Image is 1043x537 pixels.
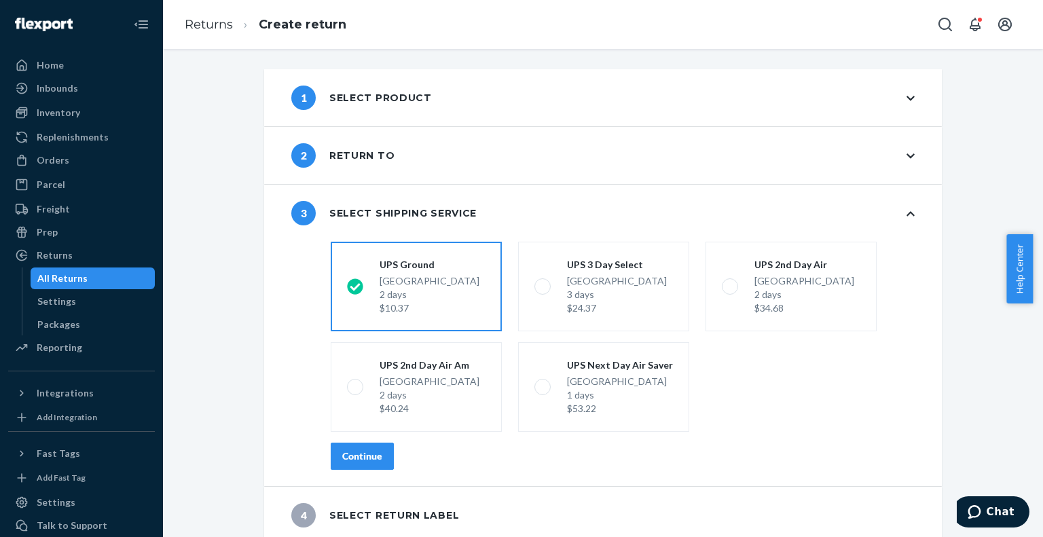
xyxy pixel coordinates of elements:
[754,301,854,315] div: $34.68
[37,295,76,308] div: Settings
[291,503,316,527] span: 4
[8,221,155,243] a: Prep
[31,267,155,289] a: All Returns
[37,202,70,216] div: Freight
[8,443,155,464] button: Fast Tags
[380,274,479,315] div: [GEOGRAPHIC_DATA]
[37,411,97,423] div: Add Integration
[37,496,75,509] div: Settings
[291,143,316,168] span: 2
[291,201,316,225] span: 3
[380,388,479,402] div: 2 days
[185,17,233,32] a: Returns
[37,153,69,167] div: Orders
[331,443,394,470] button: Continue
[567,274,667,315] div: [GEOGRAPHIC_DATA]
[37,130,109,144] div: Replenishments
[37,225,58,239] div: Prep
[8,198,155,220] a: Freight
[380,402,479,415] div: $40.24
[15,18,73,31] img: Flexport logo
[31,291,155,312] a: Settings
[37,106,80,119] div: Inventory
[37,447,80,460] div: Fast Tags
[567,258,667,272] div: UPS 3 Day Select
[8,126,155,148] a: Replenishments
[174,5,357,45] ol: breadcrumbs
[8,382,155,404] button: Integrations
[37,58,64,72] div: Home
[291,503,459,527] div: Select return label
[31,314,155,335] a: Packages
[1006,234,1033,303] button: Help Center
[567,301,667,315] div: $24.37
[342,449,382,463] div: Continue
[754,258,854,272] div: UPS 2nd Day Air
[128,11,155,38] button: Close Navigation
[567,402,673,415] div: $53.22
[380,258,479,272] div: UPS Ground
[380,301,479,315] div: $10.37
[37,272,88,285] div: All Returns
[8,515,155,536] button: Talk to Support
[37,341,82,354] div: Reporting
[957,496,1029,530] iframe: Opens a widget where you can chat to one of our agents
[380,358,479,372] div: UPS 2nd Day Air Am
[37,81,78,95] div: Inbounds
[8,174,155,196] a: Parcel
[37,248,73,262] div: Returns
[991,11,1019,38] button: Open account menu
[567,358,673,372] div: UPS Next Day Air Saver
[37,178,65,191] div: Parcel
[754,288,854,301] div: 2 days
[567,375,673,415] div: [GEOGRAPHIC_DATA]
[8,102,155,124] a: Inventory
[567,388,673,402] div: 1 days
[291,86,432,110] div: Select product
[37,519,107,532] div: Talk to Support
[291,143,395,168] div: Return to
[380,375,479,415] div: [GEOGRAPHIC_DATA]
[8,470,155,486] a: Add Fast Tag
[8,54,155,76] a: Home
[380,288,479,301] div: 2 days
[567,288,667,301] div: 3 days
[8,492,155,513] a: Settings
[37,318,80,331] div: Packages
[37,472,86,483] div: Add Fast Tag
[8,409,155,426] a: Add Integration
[932,11,959,38] button: Open Search Box
[37,386,94,400] div: Integrations
[754,274,854,315] div: [GEOGRAPHIC_DATA]
[8,149,155,171] a: Orders
[259,17,346,32] a: Create return
[8,244,155,266] a: Returns
[8,337,155,358] a: Reporting
[8,77,155,99] a: Inbounds
[291,201,477,225] div: Select shipping service
[962,11,989,38] button: Open notifications
[291,86,316,110] span: 1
